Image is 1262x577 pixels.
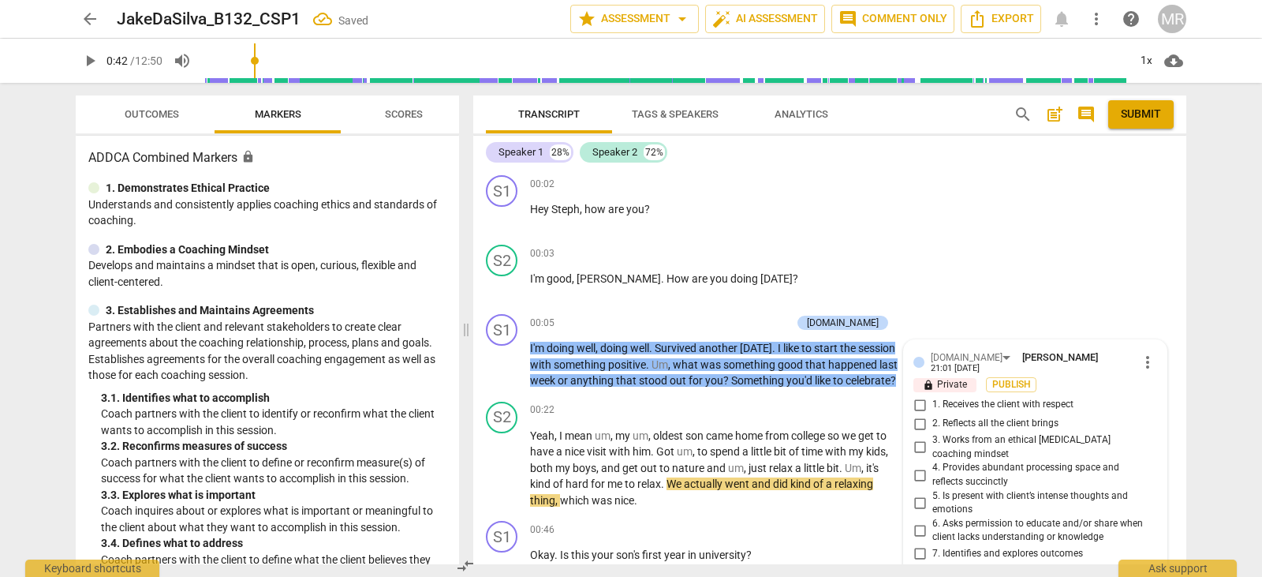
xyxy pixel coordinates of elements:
span: , [668,358,673,371]
span: ? [644,203,650,215]
span: from [765,429,791,442]
span: or [558,374,570,387]
div: Change speaker [486,521,517,553]
span: Analytics [775,108,828,120]
span: happened [828,358,879,371]
p: Coach inquires about or explores what is important or meaningful to the client about what they wa... [101,503,446,535]
span: another [699,342,740,354]
span: . [634,494,637,507]
div: Keyboard shortcuts [25,560,159,577]
div: Ask support [1118,560,1237,577]
label: Assists the client to identify what topic(s) and outcomes they want to explore for that session a... [907,545,1151,564]
span: [DATE] [760,272,793,285]
span: bit [827,462,839,474]
button: MR [1158,5,1186,33]
span: something [723,358,778,371]
span: Tags & Speakers [632,108,719,120]
div: Speaker 2 [592,144,637,160]
div: 28% [550,144,571,160]
span: was [592,494,614,507]
span: . [661,478,666,490]
span: Publish [999,378,1023,392]
span: 7. Identifies and explores outcomes [932,547,1083,561]
button: Comment only [831,5,954,33]
span: this [571,549,592,561]
span: like [783,342,801,354]
span: , [693,445,697,458]
p: Coach partners with the client to define or reconfirm measure(s) of success for what the client w... [101,455,446,487]
span: 2. Reflects all the client brings [932,417,1059,431]
span: Filler word [728,462,744,474]
div: Speaker 1 [498,144,543,160]
button: AI Assessment [705,5,825,33]
span: How [666,272,692,285]
span: nice [614,494,634,507]
p: 1. Demonstrates Ethical Practice [106,180,270,197]
span: visit [587,445,609,458]
span: doing [600,342,630,354]
span: kind [530,478,553,490]
span: Outcomes [125,108,179,120]
span: to [659,462,672,474]
span: how [584,203,608,215]
span: went [725,478,752,490]
span: good [547,272,572,285]
label: Provides abundant space for the client to process thoughts, ideas, and emotions. As succinctly as... [907,461,1151,489]
span: , [610,429,615,442]
span: get [622,462,640,474]
span: Submit [1121,107,1161,122]
span: AI Assessment [712,9,818,28]
span: just [749,462,769,474]
span: doing [730,272,760,285]
span: mean [565,429,595,442]
span: which [560,494,592,507]
span: that [616,374,639,387]
span: university [699,549,746,561]
div: Change speaker [486,402,517,433]
p: Private [913,378,976,392]
span: did [773,478,790,490]
span: Export [968,9,1034,28]
span: Survived [655,342,699,354]
span: Scores [385,108,423,120]
p: Develops and maintains a mindset that is open, curious, flexible and client-centered. [88,257,446,290]
span: good [778,358,805,371]
span: well [577,342,596,354]
span: Filler word [595,429,610,442]
span: to [697,445,710,458]
span: post_add [1045,105,1064,124]
div: [DOMAIN_NAME] [931,350,1016,364]
span: , [648,429,653,442]
span: well [630,342,649,354]
span: are [608,203,626,215]
span: Assessment [577,9,692,28]
span: was [700,358,723,371]
span: oldest [653,429,685,442]
span: 00:22 [530,403,554,417]
span: a [556,445,565,458]
button: Add summary [1042,102,1067,127]
h2: JakeDaSilva_B132_CSP1 [117,9,301,29]
span: with [530,358,554,371]
span: like [815,374,833,387]
span: of [813,478,826,490]
span: last [879,358,898,371]
span: home [735,429,765,442]
span: Hey [530,203,551,215]
span: session [858,342,895,354]
span: kids [866,445,886,458]
label: Asks the client what they want to learn about their ADHD challenges and strengths when the client... [907,517,1151,545]
span: Filler word [677,445,693,458]
span: it's [866,462,879,474]
div: 21:01 [DATE] [931,364,980,374]
span: spend [710,445,742,458]
span: , [572,272,577,285]
span: search [1014,105,1032,124]
div: All changes saved [313,9,368,28]
span: 3. Works from an ethical [MEDICAL_DATA] coaching mindset [932,433,1151,461]
label: Consistently works from an ADHD coaching mindset aligned with the PAAC code of ethics. [907,433,1151,461]
p: 3. Establishes and Maintains Agreements [106,302,314,319]
span: Okay [530,549,554,561]
span: to [801,342,814,354]
span: ? [746,549,752,561]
